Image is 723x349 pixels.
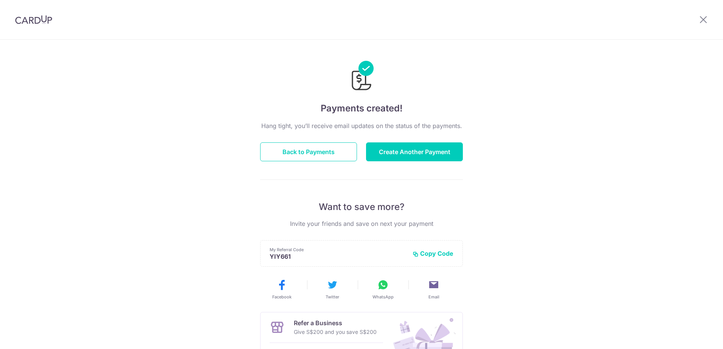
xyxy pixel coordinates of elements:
[326,294,339,300] span: Twitter
[260,121,463,130] p: Hang tight, you’ll receive email updates on the status of the payments.
[270,247,406,253] p: My Referral Code
[259,279,304,300] button: Facebook
[411,279,456,300] button: Email
[260,219,463,228] p: Invite your friends and save on next your payment
[270,253,406,260] p: YIY661
[413,250,453,257] button: Copy Code
[272,294,292,300] span: Facebook
[372,294,394,300] span: WhatsApp
[428,294,439,300] span: Email
[349,61,374,93] img: Payments
[366,142,463,161] button: Create Another Payment
[294,318,377,327] p: Refer a Business
[361,279,405,300] button: WhatsApp
[310,279,355,300] button: Twitter
[260,102,463,115] h4: Payments created!
[260,201,463,213] p: Want to save more?
[294,327,377,337] p: Give S$200 and you save S$200
[15,15,52,24] img: CardUp
[260,142,357,161] button: Back to Payments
